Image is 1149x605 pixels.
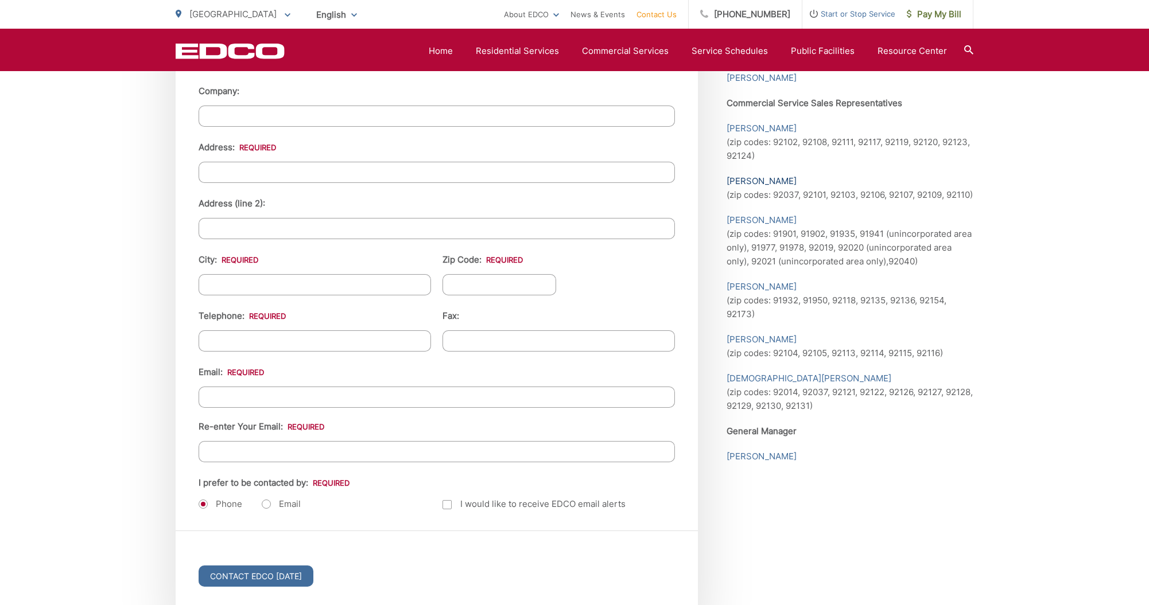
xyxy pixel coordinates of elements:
a: [PERSON_NAME] [727,122,797,135]
a: [DEMOGRAPHIC_DATA][PERSON_NAME] [727,372,891,385]
a: Public Facilities [791,44,855,58]
p: (zip codes: 91901, 91902, 91935, 91941 (unincorporated area only), 91977, 91978, 92019, 92020 (un... [727,213,973,268]
p: (zip codes: 91932, 91950, 92118, 92135, 92136, 92154, 92173) [727,280,973,321]
span: Pay My Bill [907,7,961,21]
label: Telephone: [199,311,286,321]
label: Fax: [442,311,459,321]
a: Resource Center [878,44,947,58]
a: News & Events [570,7,625,21]
a: Contact Us [636,7,677,21]
span: [GEOGRAPHIC_DATA] [189,9,277,19]
p: (zip codes: 92104, 92105, 92113, 92114, 92115, 92116) [727,333,973,360]
label: Phone [199,498,242,510]
p: (zip codes: 92037, 92101, 92103, 92106, 92107, 92109, 92110) [727,174,973,202]
a: [PERSON_NAME] [727,280,797,294]
label: Zip Code: [442,255,523,265]
p: (zip codes: 92014, 92037, 92121, 92122, 92126, 92127, 92128, 92129, 92130, 92131) [727,372,973,413]
label: Email: [199,367,264,377]
a: Service Schedules [692,44,768,58]
a: [PERSON_NAME] [727,71,797,85]
a: [PERSON_NAME] [727,213,797,227]
input: Contact EDCO [DATE] [199,565,313,587]
span: English [308,5,366,25]
b: General Manager [727,426,797,436]
label: City: [199,255,258,265]
a: Commercial Services [582,44,669,58]
a: EDCD logo. Return to the homepage. [176,43,285,59]
p: (zip codes: 92102, 92108, 92111, 92117, 92119, 92120, 92123, 92124) [727,122,973,163]
label: Address: [199,142,276,153]
label: Re-enter Your Email: [199,421,324,432]
a: Residential Services [476,44,559,58]
label: I would like to receive EDCO email alerts [442,497,626,511]
label: Address (line 2): [199,198,265,209]
a: [PERSON_NAME] [727,333,797,346]
a: About EDCO [504,7,559,21]
label: Company: [199,86,239,96]
label: I prefer to be contacted by: [199,478,350,488]
label: Email [262,498,301,510]
a: Home [429,44,453,58]
a: [PERSON_NAME] [727,450,797,463]
b: Commercial Service Sales Representatives [727,97,902,108]
a: [PERSON_NAME] [727,174,797,188]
